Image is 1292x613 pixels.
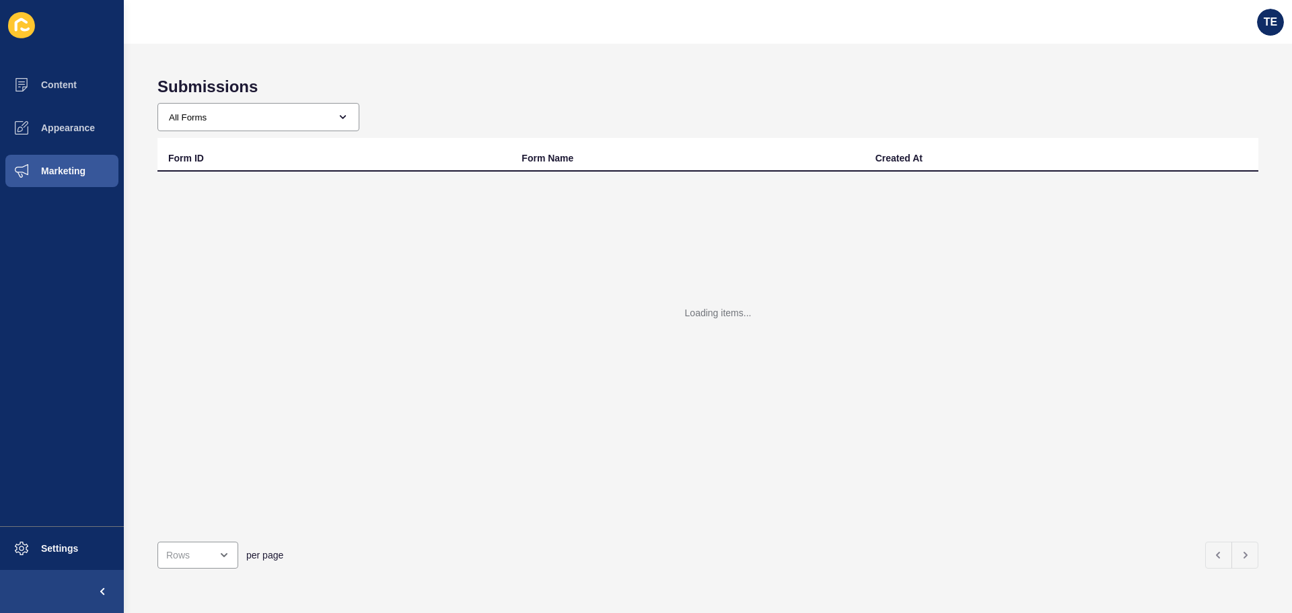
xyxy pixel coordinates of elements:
span: per page [246,548,283,562]
div: Form ID [168,151,204,165]
h1: Submissions [157,77,1258,96]
div: open menu [157,542,238,569]
div: Loading items... [685,306,752,320]
div: Created At [875,151,923,165]
div: Form Name [522,151,573,165]
span: TE [1264,15,1277,29]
